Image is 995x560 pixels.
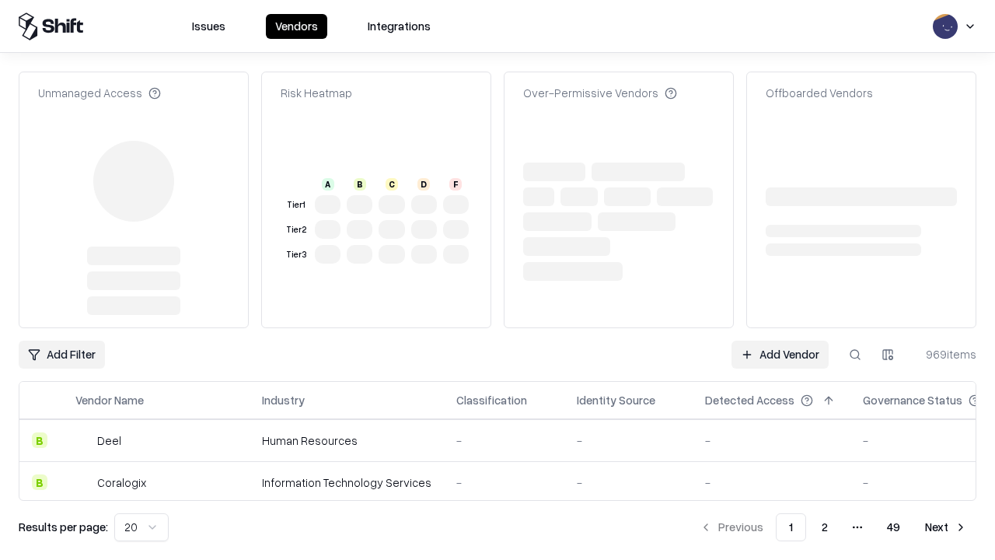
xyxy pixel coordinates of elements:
div: Risk Heatmap [281,85,352,101]
div: C [386,178,398,191]
div: Identity Source [577,392,655,408]
div: F [449,178,462,191]
img: Coralogix [75,474,91,490]
img: Deel [75,432,91,448]
div: Deel [97,432,121,449]
button: 2 [809,513,840,541]
nav: pagination [690,513,976,541]
button: Next [916,513,976,541]
button: Integrations [358,14,440,39]
div: - [577,432,680,449]
div: Information Technology Services [262,474,431,491]
div: Governance Status [863,392,962,408]
div: Coralogix [97,474,146,491]
button: Issues [183,14,235,39]
div: B [32,432,47,448]
div: B [354,178,366,191]
button: 1 [776,513,806,541]
p: Results per page: [19,519,108,535]
div: Classification [456,392,527,408]
button: 49 [875,513,913,541]
div: - [577,474,680,491]
div: Tier 1 [284,198,309,212]
div: Human Resources [262,432,431,449]
div: D [417,178,430,191]
button: Vendors [266,14,327,39]
div: - [705,474,838,491]
div: Detected Access [705,392,794,408]
div: Tier 2 [284,223,309,236]
div: A [322,178,334,191]
div: Industry [262,392,305,408]
div: - [705,432,838,449]
div: Offboarded Vendors [766,85,873,101]
div: Tier 3 [284,248,309,261]
button: Add Filter [19,341,105,369]
div: B [32,474,47,490]
div: Unmanaged Access [38,85,161,101]
div: Vendor Name [75,392,144,408]
div: - [456,474,552,491]
div: 969 items [914,346,976,362]
a: Add Vendor [731,341,829,369]
div: Over-Permissive Vendors [523,85,677,101]
div: - [456,432,552,449]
